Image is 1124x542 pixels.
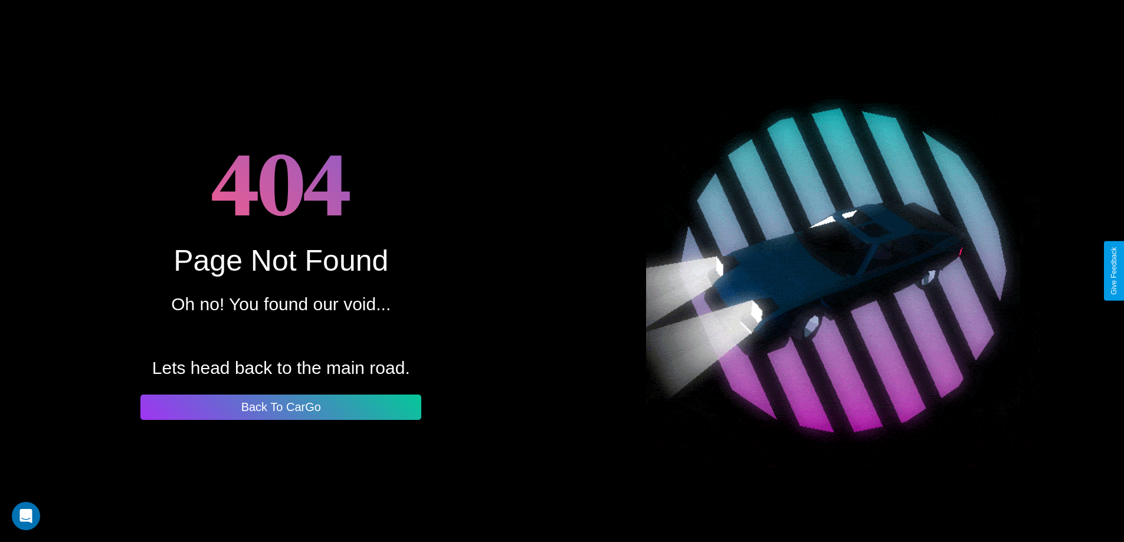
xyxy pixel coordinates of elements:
p: Oh no! You found our void... Lets head back to the main road. [152,288,410,384]
img: spinning car [646,74,1040,468]
div: Give Feedback [1110,247,1118,295]
h1: 404 [211,123,351,244]
button: Back To CarGo [140,395,421,420]
div: Page Not Found [173,244,388,278]
div: Open Intercom Messenger [12,502,40,530]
